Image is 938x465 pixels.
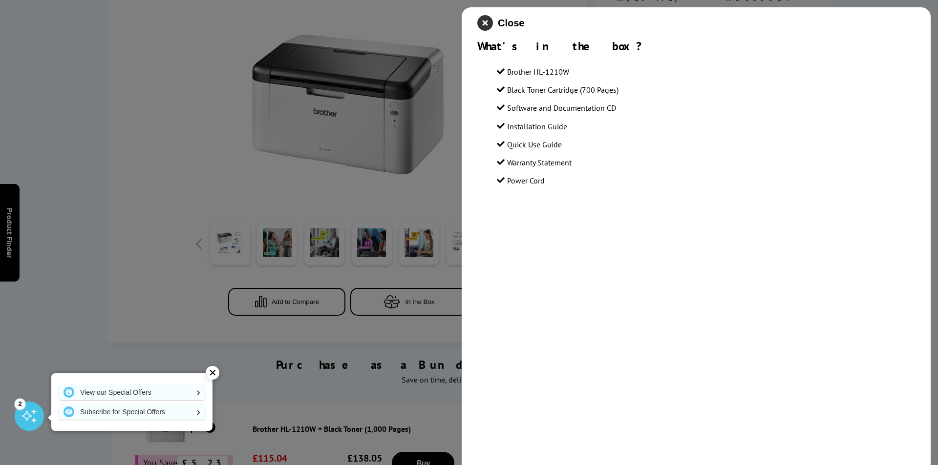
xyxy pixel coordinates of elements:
[15,398,25,409] div: 2
[477,39,915,54] div: What's in the box?
[507,67,569,77] span: Brother HL-1210W
[498,18,524,29] span: Close
[59,404,205,420] a: Subscribe for Special Offers
[507,140,562,149] span: Quick Use Guide
[507,121,567,131] span: Installation Guide
[507,85,618,95] span: Black Toner Cartridge (700 Pages)
[507,103,616,113] span: Software and Documentation CD
[477,15,524,31] button: close modal
[59,384,205,400] a: View our Special Offers
[507,158,572,167] span: Warranty Statement
[206,366,219,380] div: ✕
[507,176,545,185] span: Power Cord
